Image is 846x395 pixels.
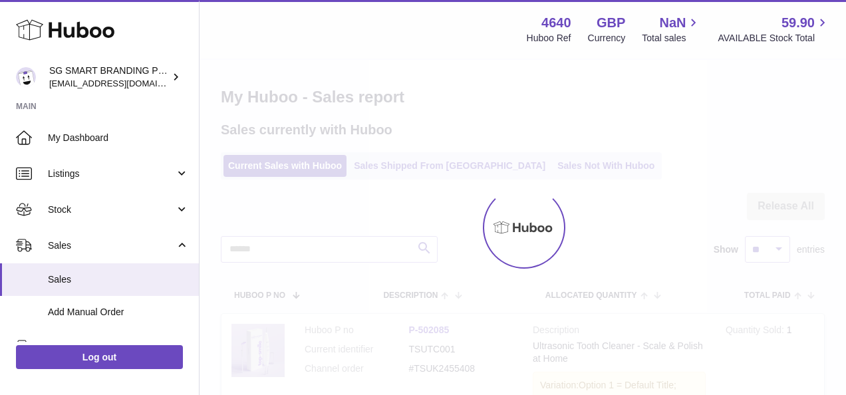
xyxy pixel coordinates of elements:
[16,67,36,87] img: internalAdmin-4640@internal.huboo.com
[588,32,626,45] div: Currency
[642,14,701,45] a: NaN Total sales
[527,32,571,45] div: Huboo Ref
[49,65,169,90] div: SG SMART BRANDING PTE. LTD.
[48,203,175,216] span: Stock
[781,14,815,32] span: 59.90
[48,273,189,286] span: Sales
[48,132,189,144] span: My Dashboard
[48,168,175,180] span: Listings
[541,14,571,32] strong: 4640
[48,340,175,352] span: Orders
[642,32,701,45] span: Total sales
[49,78,196,88] span: [EMAIL_ADDRESS][DOMAIN_NAME]
[659,14,686,32] span: NaN
[16,345,183,369] a: Log out
[48,306,189,319] span: Add Manual Order
[48,239,175,252] span: Sales
[718,32,830,45] span: AVAILABLE Stock Total
[597,14,625,32] strong: GBP
[718,14,830,45] a: 59.90 AVAILABLE Stock Total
